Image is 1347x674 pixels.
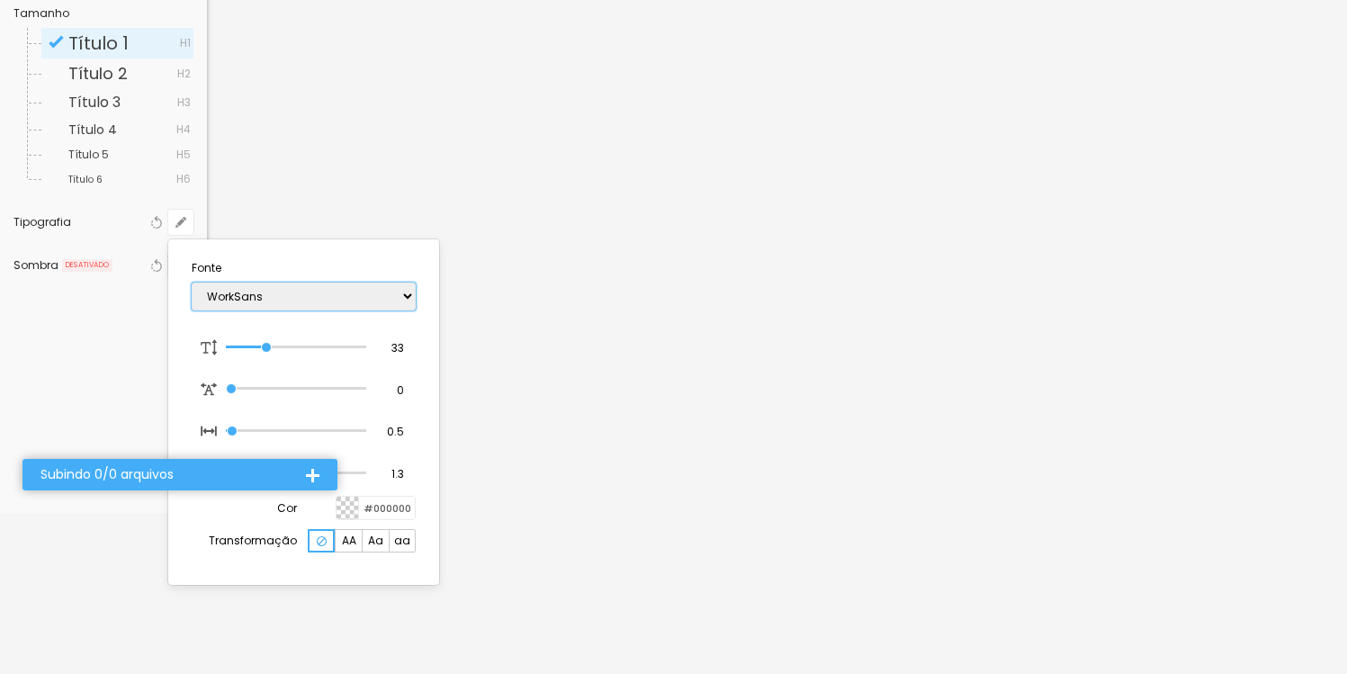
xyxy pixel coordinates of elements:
[342,533,356,548] font: AA
[192,260,221,275] font: Fonte
[277,500,297,516] font: Cor
[40,465,174,483] font: Subindo 0/0 arquivos
[317,536,327,546] img: Ícone
[201,339,217,355] img: Tamanho da fonte do ícone
[209,533,297,548] font: Transformação
[394,533,410,548] font: aa
[368,533,383,548] font: Aa
[201,382,217,398] img: Espaçamento entre letras de ícones
[201,423,217,439] img: Tamanho da fonte do ícone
